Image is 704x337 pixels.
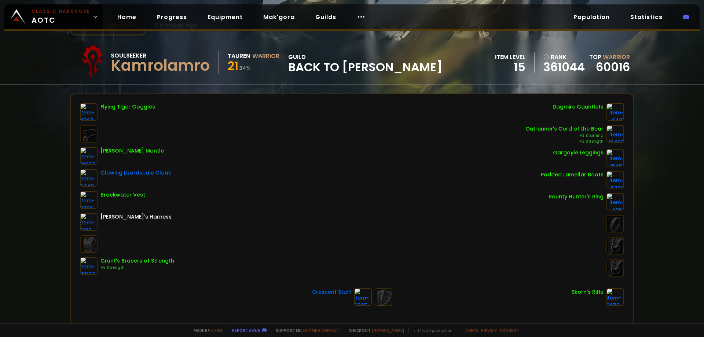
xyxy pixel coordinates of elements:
div: Skorn's Rifle [572,288,604,296]
div: Brackwater Vest [100,191,145,199]
div: Bounty Hunter's Ring [549,193,604,201]
div: Soulseeker [111,51,210,60]
a: Statistics [624,10,668,25]
div: Outrunner's Cord of the Bear [525,125,604,133]
a: Buy me a coffee [303,327,340,333]
img: item-15507 [80,257,98,275]
span: v. d752d5 - production [408,327,452,333]
small: 34 % [239,65,251,72]
img: item-15497 [606,125,624,143]
div: Top [589,52,630,62]
div: +3 Stamina [525,133,604,139]
img: item-6505 [354,288,372,306]
span: Warrior [603,53,630,61]
a: a fan [211,327,222,333]
a: Report a bug [232,327,261,333]
a: Classic HardcoreAOTC [4,4,103,29]
img: item-15451 [606,149,624,166]
span: 21 [228,58,238,74]
div: Warrior [252,51,279,61]
div: Crescent Staff [312,288,351,296]
div: guild [288,52,443,73]
div: Padded Lamellar Boots [541,171,604,179]
a: Equipment [202,10,249,25]
span: Support me, [271,327,340,333]
a: 60016 [596,59,630,75]
div: item level [495,52,525,62]
span: AOTC [32,8,90,26]
a: Consent [500,327,519,333]
img: item-5320 [606,171,624,188]
img: item-5351 [606,193,624,210]
a: 361044 [543,62,585,73]
img: item-10657 [80,147,98,165]
a: [DOMAIN_NAME] [372,327,404,333]
span: Made by [189,327,222,333]
a: Population [568,10,616,25]
img: item-4368 [80,103,98,121]
div: [PERSON_NAME] Mantle [100,147,164,155]
div: 15 [495,62,525,73]
img: item-6481 [606,103,624,121]
div: Kamrolamro [111,60,210,71]
img: item-3079 [606,288,624,306]
a: Terms [465,327,478,333]
div: Flying Tiger Goggles [100,103,155,111]
div: Tauren [228,51,250,61]
div: Grunt's Bracers of Strength [100,257,174,265]
div: rank [543,52,585,62]
a: Home [111,10,142,25]
div: +3 Strength [100,265,174,271]
a: Mak'gora [257,10,301,25]
div: Glowing Lizardscale Cloak [100,169,171,177]
a: Guilds [309,10,342,25]
span: Checkout [344,327,404,333]
div: Dagmire Gauntlets [553,103,604,111]
span: Back to [PERSON_NAME] [288,62,443,73]
img: item-3306 [80,191,98,209]
img: item-6449 [80,169,98,187]
div: Gargoyle Leggings [553,149,604,157]
a: Progress [151,10,193,25]
img: item-6125 [80,213,98,231]
div: [PERSON_NAME]'s Harness [100,213,172,221]
div: +3 Strength [525,139,604,144]
a: Privacy [481,327,497,333]
small: Classic Hardcore [32,8,90,15]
